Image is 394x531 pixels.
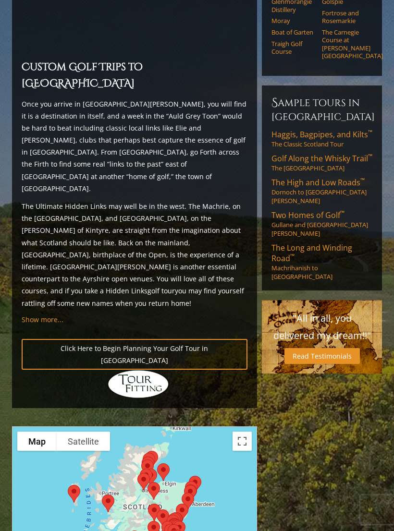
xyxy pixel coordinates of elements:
p: The Ultimate Hidden Links may well be in the west. The Machrie, on the [GEOGRAPHIC_DATA], and [GE... [22,201,248,310]
a: Read Testimonials [284,349,360,364]
img: Hidden Links [107,370,170,399]
a: The Carnegie Course at [PERSON_NAME][GEOGRAPHIC_DATA] [322,29,366,60]
span: The Long and Winding Road [271,243,352,264]
a: The Long and Winding Road™Machrihanish to [GEOGRAPHIC_DATA] [271,243,372,281]
span: The High and Low Roads [271,178,365,188]
sup: ™ [360,177,365,185]
span: Golf Along the Whisky Trail [271,154,372,164]
sup: ™ [340,209,345,217]
a: Fortrose and Rosemarkie [322,10,366,25]
p: "All in all, you delivered my dream!!" [271,310,372,345]
span: Two Homes of Golf [271,210,345,221]
a: Boat of Garten [271,29,316,36]
sup: ™ [290,253,295,261]
a: Golf Along the Whisky Trail™The [GEOGRAPHIC_DATA] [271,154,372,173]
h2: Custom Golf Trips to [GEOGRAPHIC_DATA] [22,60,248,92]
a: Haggis, Bagpipes, and Kilts™The Classic Scotland Tour [271,130,372,149]
p: Once you arrive in [GEOGRAPHIC_DATA][PERSON_NAME], you will find it is a destination in itself, a... [22,98,248,195]
a: Show more... [22,315,63,325]
a: golf tour [148,287,175,296]
sup: ™ [368,153,372,161]
sup: ™ [368,129,372,137]
h6: Sample Tours in [GEOGRAPHIC_DATA] [271,96,372,124]
a: Click Here to Begin Planning Your Golf Tour in [GEOGRAPHIC_DATA] [22,339,248,370]
a: The High and Low Roads™Dornoch to [GEOGRAPHIC_DATA][PERSON_NAME] [271,178,372,205]
a: Traigh Golf Course [271,40,316,56]
a: Two Homes of Golf™Gullane and [GEOGRAPHIC_DATA][PERSON_NAME] [271,210,372,238]
a: Moray [271,17,316,25]
span: Haggis, Bagpipes, and Kilts [271,130,372,140]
